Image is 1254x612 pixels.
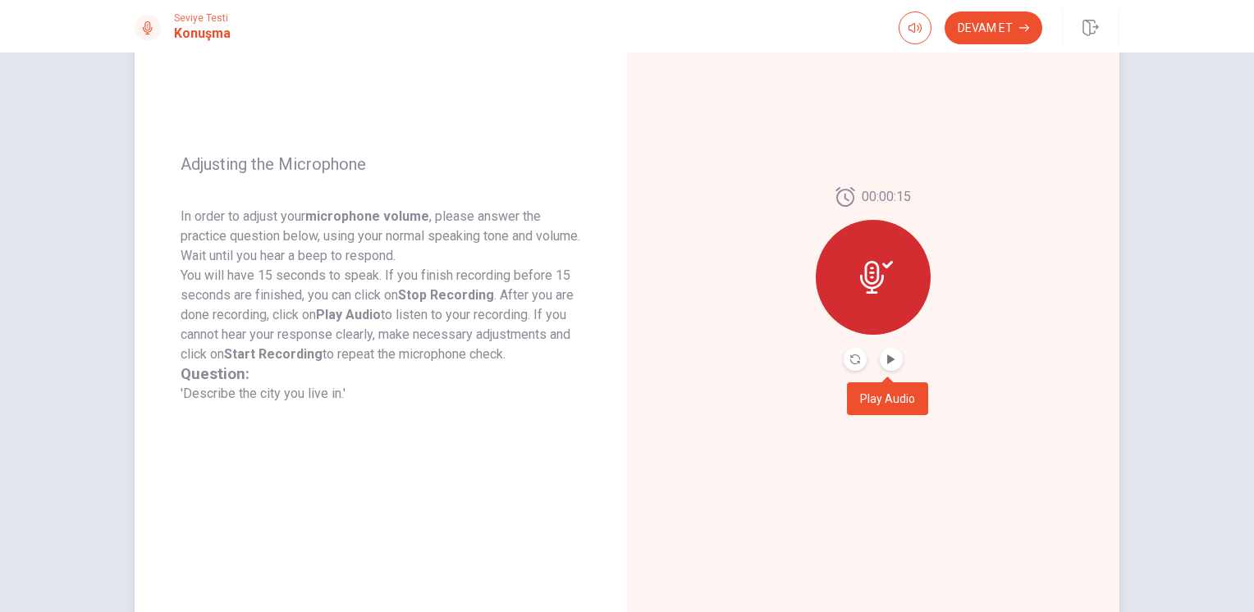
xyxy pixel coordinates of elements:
[847,382,928,415] div: Play Audio
[844,348,867,371] button: Record Again
[945,11,1042,44] button: Devam Et
[398,287,494,303] strong: Stop Recording
[174,24,231,43] h1: Konuşma
[181,207,581,266] p: In order to adjust your , please answer the practice question below, using your normal speaking t...
[880,348,903,371] button: Play Audio
[181,154,581,174] span: Adjusting the Microphone
[224,346,323,362] strong: Start Recording
[174,12,231,24] span: Seviye Testi
[181,364,581,384] h3: Question:
[181,266,581,364] p: You will have 15 seconds to speak. If you finish recording before 15 seconds are finished, you ca...
[181,364,581,404] div: 'Describe the city you live in.'
[316,307,381,322] strong: Play Audio
[862,187,911,207] span: 00:00:15
[305,208,429,224] strong: microphone volume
